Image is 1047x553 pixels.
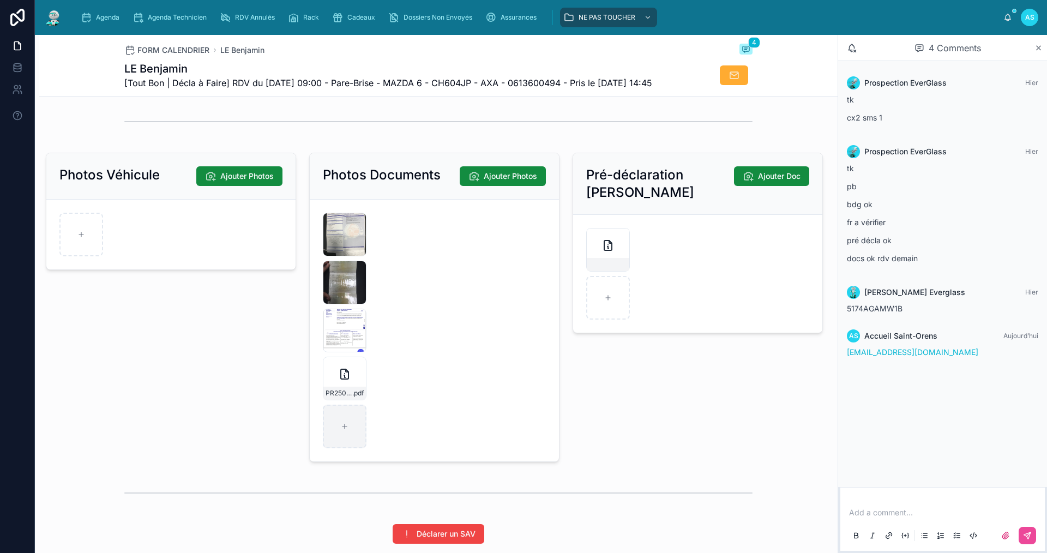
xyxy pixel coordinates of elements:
[849,332,858,340] span: AS
[847,304,902,313] span: 5174AGAMW1B
[1025,13,1034,22] span: AS
[216,8,282,27] a: RDV Annulés
[347,13,375,22] span: Cadeaux
[329,8,383,27] a: Cadeaux
[129,8,214,27] a: Agenda Technicien
[1025,147,1038,155] span: Hier
[196,166,282,186] button: Ajouter Photos
[847,94,1038,105] p: tk
[352,389,364,398] span: .pdf
[124,61,652,76] h1: LE Benjamin
[323,166,441,184] h2: Photos Documents
[417,528,476,539] span: Déclarer un SAV
[220,45,264,56] a: LE Benjamin
[847,253,1038,264] p: docs ok rdv demain
[285,8,327,27] a: Rack
[77,8,127,27] a: Agenda
[739,44,753,57] button: 4
[734,166,809,186] button: Ajouter Doc
[385,8,480,27] a: Dossiers Non Envoyés
[847,217,1038,228] p: fr a vérifier
[847,199,1038,210] p: bdg ok
[124,45,209,56] a: FORM CALENDRIER
[847,347,978,357] a: [EMAIL_ADDRESS][DOMAIN_NAME]
[1025,79,1038,87] span: Hier
[1025,288,1038,296] span: Hier
[303,13,319,22] span: Rack
[96,13,119,22] span: Agenda
[326,389,352,398] span: PR2509-1685
[235,13,275,22] span: RDV Annulés
[72,5,1003,29] div: scrollable content
[460,166,546,186] button: Ajouter Photos
[482,8,544,27] a: Assurances
[864,287,965,298] span: [PERSON_NAME] Everglass
[393,524,484,544] button: Déclarer un SAV
[59,166,160,184] h2: Photos Véhicule
[847,235,1038,246] p: pré décla ok
[560,8,657,27] a: NE PAS TOUCHER
[220,171,274,182] span: Ajouter Photos
[579,13,635,22] span: NE PAS TOUCHER
[758,171,801,182] span: Ajouter Doc
[124,76,652,89] span: [Tout Bon | Décla à Faire] RDV du [DATE] 09:00 - Pare-Brise - MAZDA 6 - CH604JP - AXA - 061360049...
[847,163,1038,174] p: tk
[404,13,472,22] span: Dossiers Non Envoyés
[847,112,1038,123] p: cx2 sms 1
[847,181,1038,192] p: pb
[864,330,937,341] span: Accueil Saint-Orens
[864,77,947,88] span: Prospection EverGlass
[748,37,760,48] span: 4
[929,41,981,55] span: 4 Comments
[586,166,734,201] h2: Pré-déclaration [PERSON_NAME]
[484,171,537,182] span: Ajouter Photos
[501,13,537,22] span: Assurances
[44,9,63,26] img: App logo
[137,45,209,56] span: FORM CALENDRIER
[864,146,947,157] span: Prospection EverGlass
[1003,332,1038,340] span: Aujourd’hui
[148,13,207,22] span: Agenda Technicien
